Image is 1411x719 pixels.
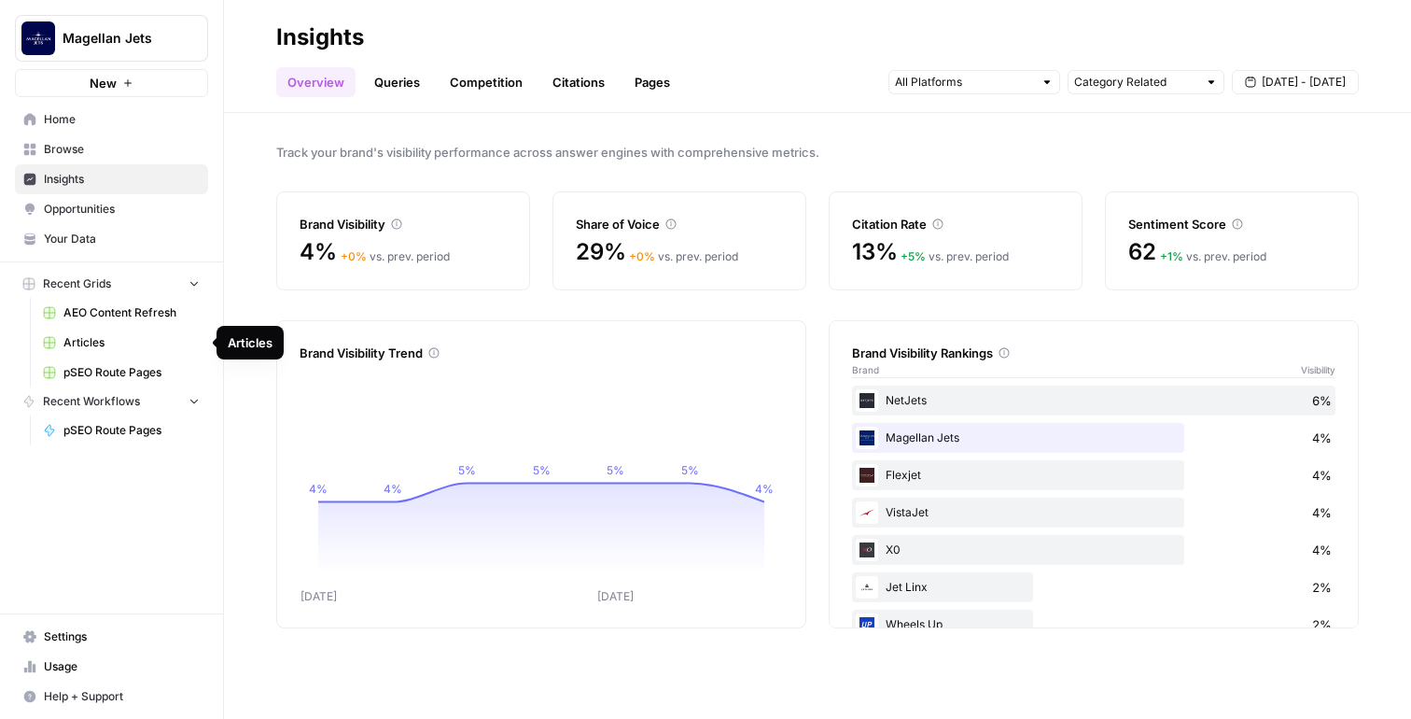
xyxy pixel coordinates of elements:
span: Magellan Jets [63,29,175,48]
button: Help + Support [15,682,208,712]
span: + 1 % [1160,249,1183,263]
span: pSEO Route Pages [63,364,200,381]
span: 4% [300,237,337,267]
span: 6% [1312,391,1332,410]
div: Wheels Up [852,610,1335,640]
div: Share of Voice [576,215,783,233]
span: + 0 % [341,249,367,263]
span: 13% [852,237,897,267]
span: 2% [1312,615,1332,634]
a: Citations [541,67,616,97]
a: Settings [15,622,208,652]
img: 3m69saf3rvg34ct9xgkj7v2iz54g [856,539,878,561]
a: Articles [35,328,208,358]
a: Opportunities [15,194,208,224]
div: Citation Rate [852,215,1059,233]
button: Recent Grids [15,270,208,298]
span: Home [44,111,200,128]
div: NetJets [852,386,1335,416]
button: New [15,69,208,97]
span: 4% [1312,541,1332,559]
a: AEO Content Refresh [35,298,208,328]
div: Brand Visibility Trend [300,344,783,362]
img: pt6pzr0tnazgpkzh7yd34776ql3l [856,576,878,599]
a: pSEO Route Pages [35,416,208,445]
div: X0 [852,535,1335,565]
a: Usage [15,652,208,682]
span: 4% [1312,429,1332,447]
tspan: 4% [384,482,402,496]
a: Browse [15,134,208,164]
span: 4% [1312,503,1332,522]
span: Recent Grids [43,275,111,292]
div: Sentiment Score [1128,215,1335,233]
button: Recent Workflows [15,388,208,416]
span: New [90,74,117,92]
span: Recent Workflows [43,393,140,410]
span: Your Data [44,231,200,247]
img: kzd67fw6s4h6ywxkyqr9tq42xltv [856,389,878,412]
a: pSEO Route Pages [35,358,208,388]
span: 4% [1312,466,1332,485]
span: pSEO Route Pages [63,422,200,439]
span: Usage [44,658,200,675]
div: vs. prev. period [1160,248,1266,265]
span: Insights [44,171,200,188]
tspan: [DATE] [597,589,634,603]
div: vs. prev. period [901,248,1009,265]
span: Brand [852,362,879,377]
div: Jet Linx [852,572,1335,602]
button: Workspace: Magellan Jets [15,15,208,62]
span: Articles [63,334,200,351]
tspan: 5% [458,463,476,477]
span: Track your brand's visibility performance across answer engines with comprehensive metrics. [276,143,1359,162]
span: [DATE] - [DATE] [1262,74,1346,91]
a: Home [15,105,208,134]
span: + 5 % [901,249,926,263]
span: 62 [1128,237,1156,267]
tspan: [DATE] [300,589,337,603]
span: + 0 % [629,249,655,263]
img: xlqcxs388ft81bxbulj751dueudh [856,613,878,636]
tspan: 5% [607,463,624,477]
a: Competition [439,67,534,97]
img: mwu1mlwpd2hfch39zk74ivg7kn47 [856,427,878,449]
div: vs. prev. period [341,248,450,265]
span: Visibility [1301,362,1335,377]
tspan: 5% [681,463,699,477]
a: Pages [623,67,681,97]
span: 29% [576,237,625,267]
span: Settings [44,628,200,645]
span: Browse [44,141,200,158]
input: All Platforms [895,73,1033,92]
div: VistaJet [852,498,1335,528]
span: Opportunities [44,201,200,218]
div: vs. prev. period [629,248,738,265]
button: [DATE] - [DATE] [1232,70,1359,94]
img: Magellan Jets Logo [21,21,55,55]
img: 13r37pxhntn08c0i6w82ofphbnpt [856,501,878,524]
span: Help + Support [44,688,200,705]
div: Magellan Jets [852,423,1335,453]
span: AEO Content Refresh [63,304,200,321]
a: Overview [276,67,356,97]
input: Category Related [1074,73,1197,92]
span: 2% [1312,578,1332,597]
tspan: 4% [309,482,328,496]
tspan: 4% [755,482,774,496]
div: Brand Visibility [300,215,507,233]
tspan: 5% [533,463,551,477]
a: Insights [15,164,208,194]
a: Your Data [15,224,208,254]
div: Insights [276,22,364,52]
a: Queries [363,67,431,97]
div: Brand Visibility Rankings [852,344,1335,362]
div: Flexjet [852,460,1335,490]
img: ikn7glbabjgr3aecqwhngpzj7pyb [856,464,878,486]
